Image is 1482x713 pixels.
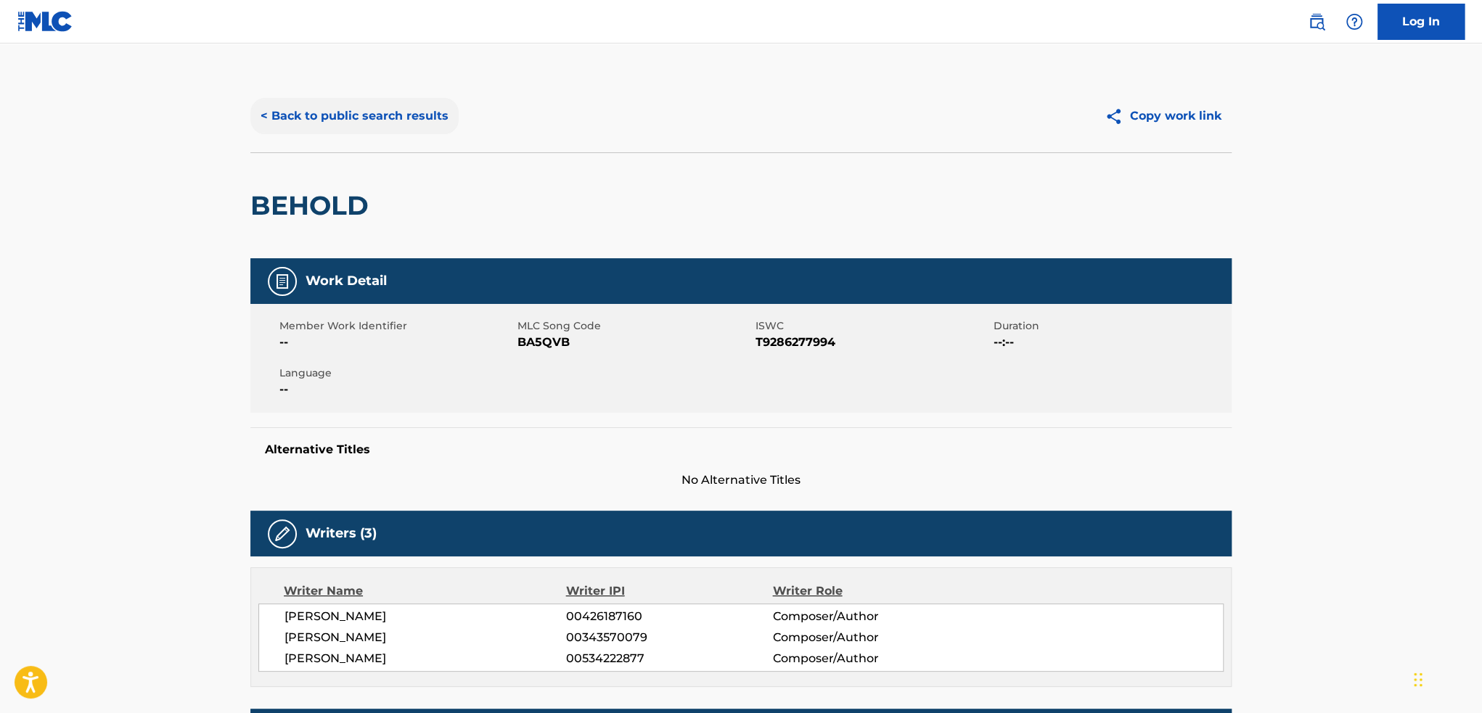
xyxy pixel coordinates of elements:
[756,318,990,334] span: ISWC
[250,471,1232,489] span: No Alternative Titles
[1377,4,1465,40] a: Log In
[772,582,960,600] div: Writer Role
[284,650,566,667] span: [PERSON_NAME]
[274,273,291,290] img: Work Detail
[1094,98,1232,134] button: Copy work link
[279,381,514,398] span: --
[1105,107,1130,125] img: Copy work link
[772,608,960,625] span: Composer/Author
[279,318,514,334] span: Member Work Identifier
[994,318,1228,334] span: Duration
[250,98,459,134] button: < Back to public search results
[566,629,772,646] span: 00343570079
[772,650,960,667] span: Composer/Author
[517,334,752,351] span: BA5QVB
[756,334,990,351] span: T9286277994
[265,442,1217,457] h5: Alternative Titles
[772,629,960,646] span: Composer/Author
[1308,13,1325,30] img: search
[1346,13,1363,30] img: help
[306,273,387,289] h5: Work Detail
[566,650,772,667] span: 00534222877
[1409,643,1482,713] iframe: Chat Widget
[517,318,752,334] span: MLC Song Code
[279,334,514,351] span: --
[284,608,566,625] span: [PERSON_NAME]
[566,608,772,625] span: 00426187160
[566,582,773,600] div: Writer IPI
[17,11,73,32] img: MLC Logo
[306,525,377,542] h5: Writers (3)
[284,582,566,600] div: Writer Name
[284,629,566,646] span: [PERSON_NAME]
[274,525,291,543] img: Writers
[1302,7,1331,36] a: Public Search
[1414,658,1422,701] div: Drag
[994,334,1228,351] span: --:--
[1340,7,1369,36] div: Help
[279,366,514,381] span: Language
[250,189,376,222] h2: BEHOLD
